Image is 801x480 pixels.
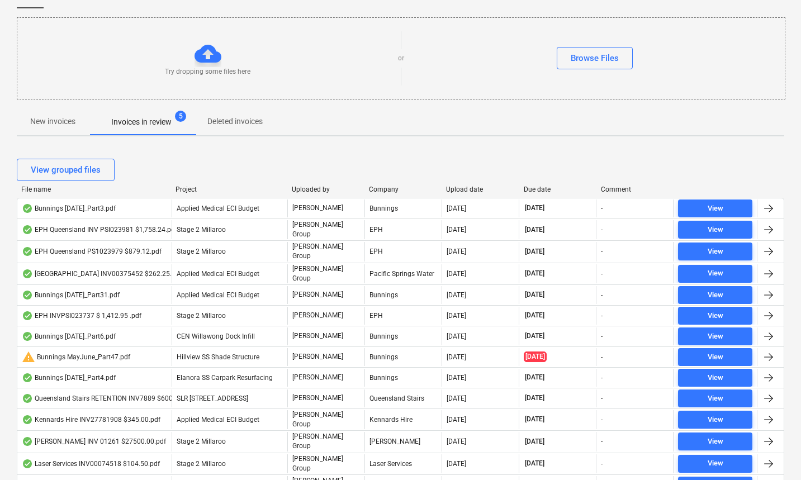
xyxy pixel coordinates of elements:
[524,203,546,213] span: [DATE]
[364,242,442,261] div: EPH
[22,291,33,300] div: OCR finished
[524,437,546,446] span: [DATE]
[22,311,33,320] div: OCR finished
[524,459,546,468] span: [DATE]
[708,202,723,215] div: View
[292,393,343,403] p: [PERSON_NAME]
[601,353,603,361] div: -
[22,415,160,424] div: Kennards Hire INV27781908 $345.00.pdf
[364,286,442,304] div: Bunnings
[177,312,226,320] span: Stage 2 Millaroo
[292,373,343,382] p: [PERSON_NAME]
[177,460,226,468] span: Stage 2 Millaroo
[177,291,259,299] span: Applied Medical ECI Budget
[398,54,404,63] p: or
[177,374,273,382] span: Elanora SS Carpark Resurfacing
[678,199,752,217] button: View
[292,331,343,341] p: [PERSON_NAME]
[708,330,723,343] div: View
[369,186,437,193] div: Company
[177,248,226,255] span: Stage 2 Millaroo
[708,414,723,426] div: View
[708,310,723,322] div: View
[364,389,442,407] div: Queensland Stairs
[17,17,785,99] div: Try dropping some files hereorBrowse Files
[292,264,360,283] p: [PERSON_NAME] Group
[364,327,442,345] div: Bunnings
[708,245,723,258] div: View
[601,460,603,468] div: -
[177,416,259,424] span: Applied Medical ECI Budget
[524,331,546,341] span: [DATE]
[364,410,442,429] div: Kennards Hire
[708,289,723,302] div: View
[292,311,343,320] p: [PERSON_NAME]
[571,51,619,65] div: Browse Files
[524,351,547,362] span: [DATE]
[22,225,33,234] div: OCR finished
[447,270,466,278] div: [DATE]
[22,332,116,341] div: Bunnings [DATE]_Part6.pdf
[678,455,752,473] button: View
[292,203,343,213] p: [PERSON_NAME]
[177,270,259,278] span: Applied Medical ECI Budget
[601,291,603,299] div: -
[21,186,167,193] div: File name
[678,286,752,304] button: View
[524,225,546,235] span: [DATE]
[22,269,33,278] div: OCR finished
[177,438,226,445] span: Stage 2 Millaroo
[447,395,466,402] div: [DATE]
[17,159,115,181] button: View grouped files
[447,226,466,234] div: [DATE]
[601,395,603,402] div: -
[176,186,282,193] div: Project
[447,460,466,468] div: [DATE]
[447,291,466,299] div: [DATE]
[678,369,752,387] button: View
[364,199,442,217] div: Bunnings
[601,416,603,424] div: -
[601,226,603,234] div: -
[524,415,546,424] span: [DATE]
[22,373,116,382] div: Bunnings [DATE]_Part4.pdf
[22,415,33,424] div: OCR finished
[364,264,442,283] div: Pacific Springs Water
[22,291,120,300] div: Bunnings [DATE]_Part31.pdf
[22,204,33,213] div: OCR finished
[678,411,752,429] button: View
[292,410,360,429] p: [PERSON_NAME] Group
[22,459,33,468] div: OCR finished
[22,311,141,320] div: EPH INVPSI023737 $ 1,412.95 .pdf
[745,426,801,480] iframe: Chat Widget
[177,332,255,340] span: CEN Willawong Dock Infill
[447,248,466,255] div: [DATE]
[678,243,752,260] button: View
[292,454,360,473] p: [PERSON_NAME] Group
[22,225,177,234] div: EPH Queensland INV PSI023981 $1,758.24.pdf
[22,459,160,468] div: Laser Services INV00074518 $104.50.pdf
[22,437,33,446] div: OCR finished
[364,307,442,325] div: EPH
[447,416,466,424] div: [DATE]
[22,247,33,256] div: OCR finished
[601,270,603,278] div: -
[678,389,752,407] button: View
[22,350,35,364] span: warning
[601,332,603,340] div: -
[524,186,592,193] div: Due date
[292,352,343,362] p: [PERSON_NAME]
[447,312,466,320] div: [DATE]
[524,247,546,256] span: [DATE]
[524,290,546,300] span: [DATE]
[447,438,466,445] div: [DATE]
[177,226,226,234] span: Stage 2 Millaroo
[678,433,752,450] button: View
[557,47,633,69] button: Browse Files
[601,438,603,445] div: -
[364,432,442,451] div: [PERSON_NAME]
[364,454,442,473] div: Laser Services
[601,205,603,212] div: -
[708,372,723,384] div: View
